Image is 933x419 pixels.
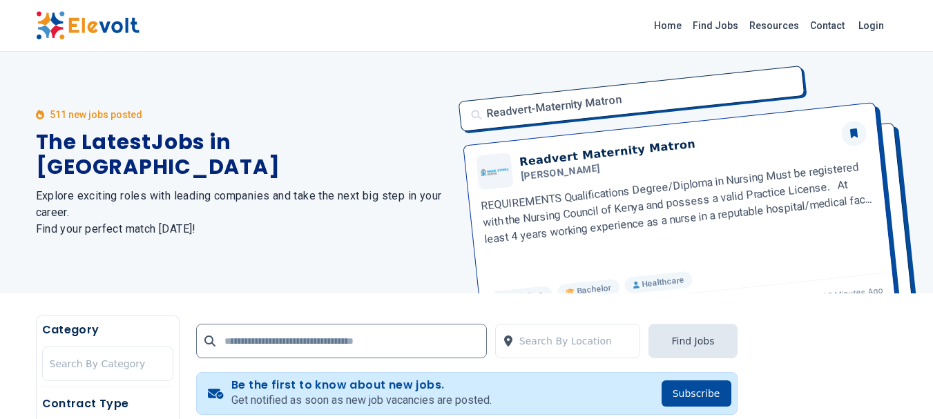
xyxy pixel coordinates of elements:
a: Login [850,12,892,39]
a: Resources [744,14,805,37]
p: Get notified as soon as new job vacancies are posted. [231,392,492,409]
h5: Category [42,322,173,338]
h1: The Latest Jobs in [GEOGRAPHIC_DATA] [36,130,450,179]
a: Contact [805,14,850,37]
button: Subscribe [662,380,731,407]
p: 511 new jobs posted [50,108,142,121]
h2: Explore exciting roles with leading companies and take the next big step in your career. Find you... [36,188,450,237]
a: Find Jobs [687,14,744,37]
img: Elevolt [36,11,140,40]
h5: Contract Type [42,396,173,412]
button: Find Jobs [648,324,737,358]
h4: Be the first to know about new jobs. [231,378,492,392]
a: Home [648,14,687,37]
